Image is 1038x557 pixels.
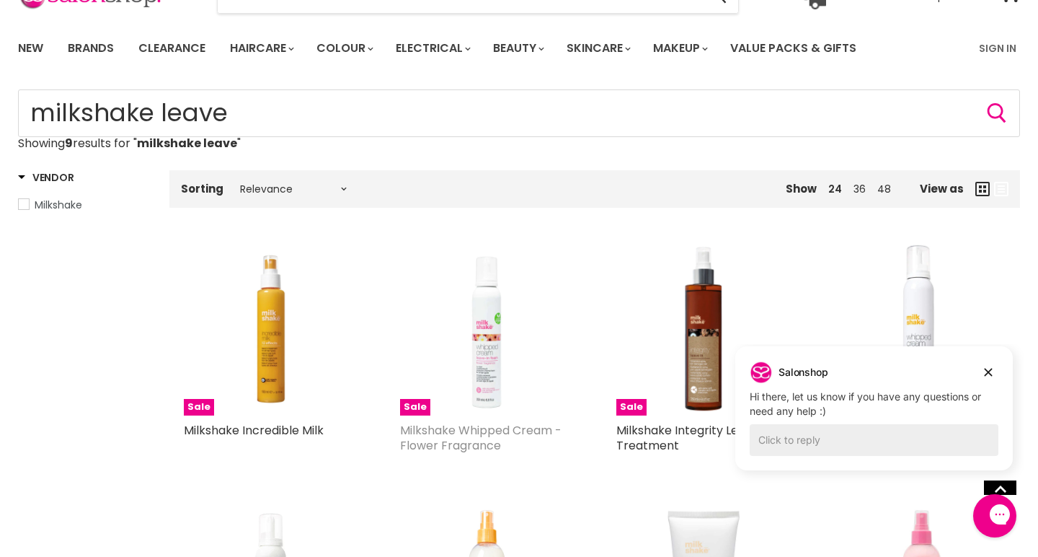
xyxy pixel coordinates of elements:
[616,242,789,416] a: Milkshake Integrity Leave In TreatmentSale
[616,422,772,454] a: Milkshake Integrity Leave In Treatment
[400,242,573,416] a: Milkshake Whipped Cream - Flower FragranceSale
[828,182,842,196] a: 24
[57,33,125,63] a: Brands
[786,181,817,196] span: Show
[184,399,214,416] span: Sale
[642,33,717,63] a: Makeup
[7,33,54,63] a: New
[18,137,1020,150] p: Showing results for " "
[719,33,867,63] a: Value Packs & Gifts
[556,33,639,63] a: Skincare
[306,33,382,63] a: Colour
[985,102,1008,125] button: Search
[482,33,553,63] a: Beauty
[724,344,1024,492] iframe: Gorgias live chat campaigns
[184,422,324,439] a: Milkshake Incredible Milk
[184,242,357,416] img: Milkshake Incredible Milk
[616,242,789,416] img: Milkshake Integrity Leave In Treatment
[833,242,1006,416] a: Milkshake Whipped Cream Leave In FoamSale
[970,33,1025,63] a: Sign In
[181,183,223,195] label: Sorting
[966,489,1024,543] iframe: Gorgias live chat messenger
[18,89,1020,137] input: Search
[833,242,1006,416] img: Milkshake Whipped Cream Leave In Foam
[18,170,74,185] h3: Vendor
[18,197,151,213] a: Milkshake
[65,135,73,152] strong: 9
[184,242,357,416] a: Milkshake Incredible MilkSale
[400,242,573,416] img: Milkshake Whipped Cream - Flower Fragrance
[877,182,891,196] a: 48
[128,33,216,63] a: Clearance
[18,89,1020,137] form: Product
[137,135,237,152] strong: milkshake leave
[35,198,82,212] span: Milkshake
[7,27,919,69] ul: Main menu
[853,182,866,196] a: 36
[920,183,964,195] span: View as
[400,399,430,416] span: Sale
[616,399,647,416] span: Sale
[385,33,479,63] a: Electrical
[219,33,303,63] a: Haircare
[400,422,562,454] a: Milkshake Whipped Cream - Flower Fragrance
